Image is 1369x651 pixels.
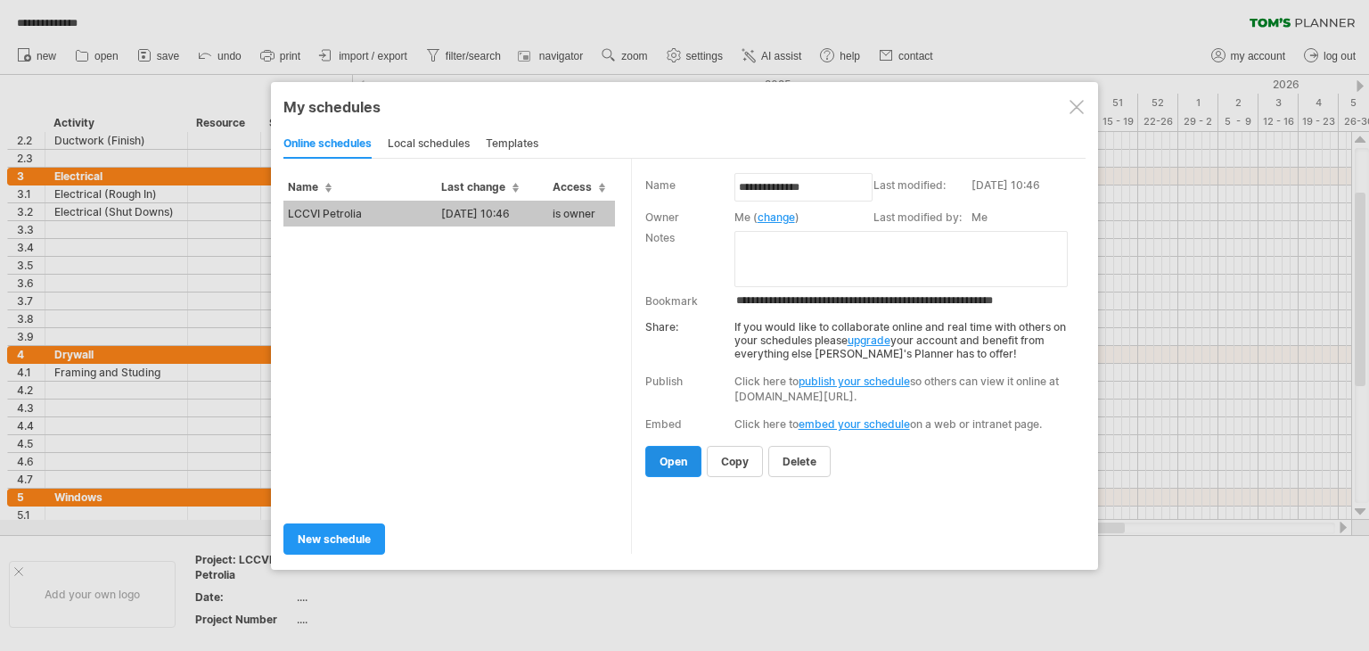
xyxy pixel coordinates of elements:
[721,455,749,468] span: copy
[645,311,1074,360] div: If you would like to collaborate online and real time with others on your schedules please your a...
[873,177,971,209] td: Last modified:
[283,98,1086,116] div: My schedules
[758,210,795,224] a: change
[645,289,734,311] td: Bookmark
[734,417,1074,431] div: Click here to on a web or intranet page.
[645,417,682,431] div: Embed
[645,320,678,334] strong: Share:
[660,455,687,468] span: open
[799,417,910,431] a: embed your schedule
[645,229,734,289] td: Notes
[848,334,890,347] a: upgrade
[437,201,548,227] td: [DATE] 10:46
[971,177,1081,209] td: [DATE] 10:46
[388,130,470,159] div: local schedules
[707,446,763,477] a: copy
[734,374,1074,404] div: Click here to so others can view it online at [DOMAIN_NAME][URL].
[283,130,372,159] div: online schedules
[645,446,701,477] a: open
[486,130,538,159] div: templates
[548,201,615,227] td: is owner
[298,532,371,546] span: new schedule
[553,180,605,194] span: Access
[441,180,519,194] span: Last change
[768,446,831,477] a: delete
[645,375,683,388] div: Publish
[799,375,910,388] a: publish your schedule
[288,180,332,194] span: Name
[873,209,971,229] td: Last modified by:
[783,455,816,468] span: delete
[645,209,734,229] td: Owner
[283,201,437,227] td: LCCVI Petrolia
[971,209,1081,229] td: Me
[734,210,865,224] div: Me ( )
[283,523,385,555] a: new schedule
[645,177,734,209] td: Name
